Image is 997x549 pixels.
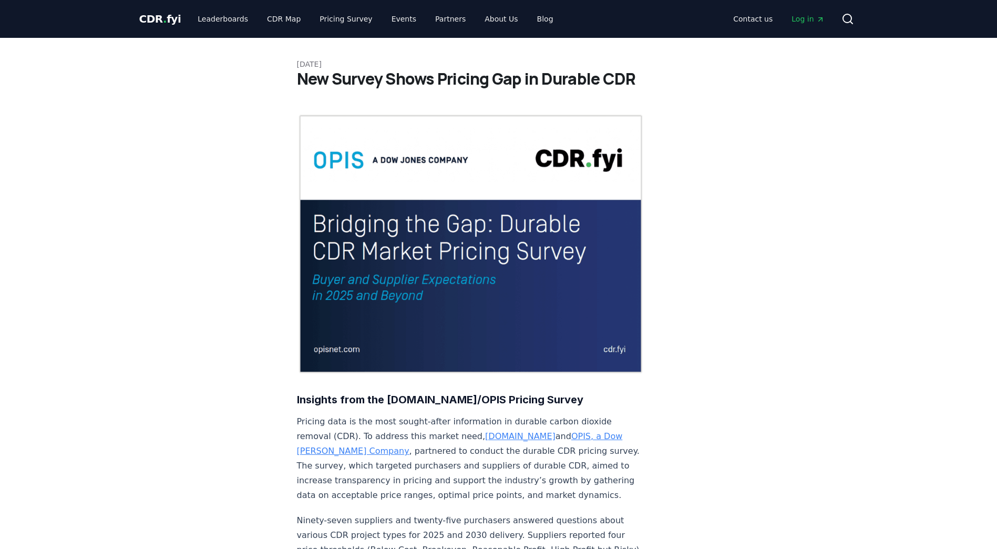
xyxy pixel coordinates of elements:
[725,9,781,28] a: Contact us
[792,14,824,24] span: Log in
[189,9,256,28] a: Leaderboards
[297,414,645,503] p: Pricing data is the most sought-after information in durable carbon dioxide removal (CDR). To add...
[783,9,832,28] a: Log in
[725,9,832,28] nav: Main
[383,9,425,28] a: Events
[297,59,701,69] p: [DATE]
[259,9,309,28] a: CDR Map
[311,9,381,28] a: Pricing Survey
[427,9,474,28] a: Partners
[139,13,181,25] span: CDR fyi
[139,12,181,26] a: CDR.fyi
[476,9,526,28] a: About Us
[529,9,562,28] a: Blog
[297,114,645,374] img: blog post image
[189,9,561,28] nav: Main
[297,69,701,88] h1: New Survey Shows Pricing Gap in Durable CDR
[297,393,583,406] strong: Insights from the [DOMAIN_NAME]/OPIS Pricing Survey
[485,431,556,441] a: [DOMAIN_NAME]
[163,13,167,25] span: .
